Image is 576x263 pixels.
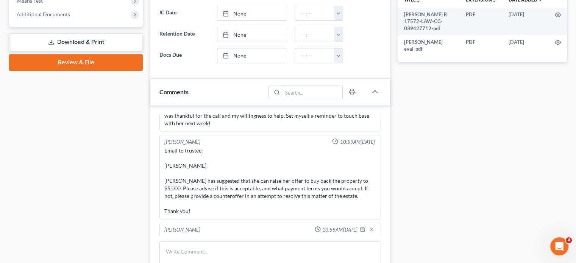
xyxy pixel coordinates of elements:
[164,146,376,215] div: Email to trustee: [PERSON_NAME], [PERSON_NAME] has suggested that she can raise her offer to buy ...
[217,27,287,42] a: None
[460,35,503,56] td: PDF
[503,8,549,35] td: [DATE]
[295,48,334,63] input: -- : --
[566,237,572,243] span: 4
[159,88,189,95] span: Comments
[550,237,568,255] iframe: Intercom live chat
[398,8,460,35] td: [PERSON_NAME] R 17572-LAW-CC-039427712-pdf
[217,6,287,20] a: None
[156,6,213,21] label: IC Date
[217,48,287,63] a: None
[164,226,200,233] div: [PERSON_NAME]
[503,35,549,56] td: [DATE]
[9,54,143,71] a: Review & File
[460,8,503,35] td: PDF
[322,226,357,233] span: 10:59AM[DATE]
[340,138,375,145] span: 10:59AM[DATE]
[164,138,200,145] div: [PERSON_NAME]
[17,11,70,17] span: Additional Documents
[156,48,213,63] label: Docs Due
[283,86,343,99] input: Search...
[295,6,334,20] input: -- : --
[156,27,213,42] label: Retention Date
[398,35,460,56] td: [PERSON_NAME] eval-pdf
[295,27,334,42] input: -- : --
[9,33,143,51] a: Download & Print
